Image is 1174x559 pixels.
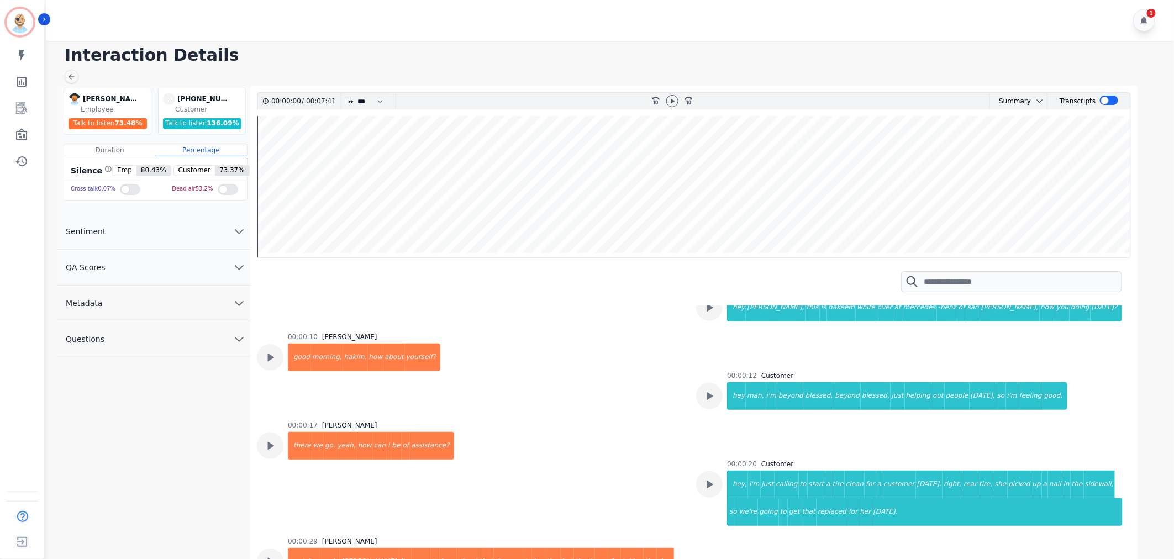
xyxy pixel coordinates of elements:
div: picked [1008,471,1031,498]
div: mercedes [902,294,937,321]
div: a [1042,471,1048,498]
span: - [163,93,175,105]
div: 00:00:20 [727,460,757,468]
div: Employee [81,105,149,114]
div: Cross talk 0.07 % [71,181,115,197]
div: helping [905,382,932,410]
svg: chevron down [233,297,246,310]
div: Customer [761,371,793,380]
svg: chevron down [233,261,246,274]
div: a [825,471,831,498]
div: she [993,471,1007,498]
div: good. [1043,382,1067,410]
div: / [271,93,339,109]
div: -benz [937,294,957,321]
div: 1 [1147,9,1156,18]
div: can [373,432,387,460]
div: hakeem [827,294,856,321]
h1: Interaction Details [65,45,1163,65]
div: doing [1070,294,1091,321]
div: to [779,498,788,526]
div: to [799,471,808,498]
div: morning, [311,344,343,371]
div: over [876,294,893,321]
div: how [1040,294,1056,321]
div: is [820,294,828,321]
div: [PERSON_NAME], [980,294,1040,321]
div: white [856,294,876,321]
div: how [357,432,373,460]
div: hakim. [343,344,368,371]
div: this [806,294,820,321]
div: we [312,432,324,460]
div: [DATE], [970,382,996,410]
div: hey, [728,471,748,498]
div: just [761,471,775,498]
span: Emp [113,166,136,176]
button: Sentiment chevron down [57,214,250,250]
div: [DATE]? [1091,294,1122,321]
div: man, [746,382,765,410]
div: sidewall, [1084,471,1115,498]
div: replaced [817,498,847,526]
div: good [289,344,311,371]
div: clean [845,471,865,498]
div: in [1062,471,1071,498]
div: san [966,294,980,321]
div: tire [831,471,845,498]
div: Talk to listen [163,118,241,129]
div: how [368,344,384,371]
div: Customer [175,105,243,114]
div: 00:00:17 [288,421,318,430]
span: Sentiment [57,226,114,237]
div: so [996,382,1006,410]
div: calling [775,471,798,498]
div: you [1055,294,1070,321]
svg: chevron down [1035,97,1044,106]
span: Customer [174,166,215,176]
div: Percentage [155,144,246,156]
span: QA Scores [57,262,114,273]
div: yourself? [405,344,441,371]
div: i [387,432,391,460]
div: Customer [761,460,793,468]
div: i'm [1006,382,1018,410]
button: Metadata chevron down [57,286,250,321]
span: 73.37 % [215,166,249,176]
div: Dead air 53.2 % [172,181,213,197]
div: there [289,432,312,460]
div: hey [728,382,746,410]
div: [PERSON_NAME] [322,333,377,341]
div: beyond [777,382,804,410]
div: of [402,432,410,460]
div: i'm [765,382,777,410]
div: 00:07:41 [304,93,334,109]
div: the [1071,471,1084,498]
div: just [891,382,905,410]
div: hey [728,294,746,321]
div: i'm [748,471,760,498]
div: that [801,498,817,526]
div: [PERSON_NAME] [83,93,138,105]
div: for [847,498,859,526]
div: a [876,471,882,498]
svg: chevron down [233,333,246,346]
div: be [391,432,402,460]
div: Transcripts [1060,93,1096,109]
span: Metadata [57,298,111,309]
div: yeah, [336,432,357,460]
button: QA Scores chevron down [57,250,250,286]
div: Silence [69,165,112,176]
div: get [788,498,801,526]
div: Duration [64,144,155,156]
div: 00:00:00 [271,93,302,109]
div: [PERSON_NAME], [746,294,806,321]
div: [PHONE_NUMBER] [177,93,233,105]
span: 73.48 % [115,119,143,127]
div: Talk to listen [69,118,147,129]
span: Questions [57,334,113,345]
div: feeling [1018,382,1043,410]
div: [PERSON_NAME] [322,537,377,546]
span: 80.43 % [136,166,171,176]
div: for [865,471,876,498]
